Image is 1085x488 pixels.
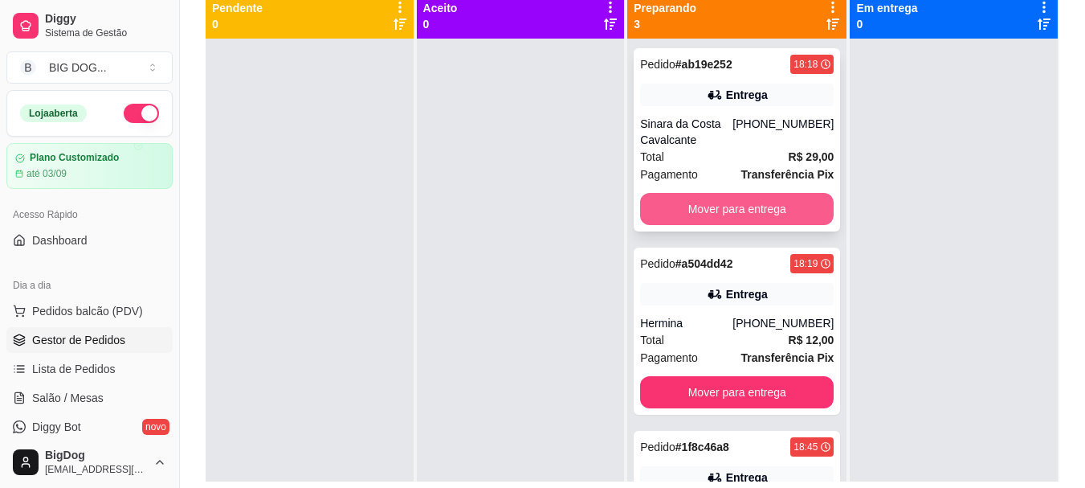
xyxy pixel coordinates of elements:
span: Pedido [640,257,675,270]
article: Plano Customizado [30,152,119,164]
a: Plano Customizadoaté 03/09 [6,143,173,189]
span: Salão / Mesas [32,390,104,406]
div: Loja aberta [20,105,87,122]
button: Mover para entrega [640,376,834,408]
div: 18:45 [793,441,818,453]
div: [PHONE_NUMBER] [732,116,834,148]
strong: R$ 29,00 [789,150,834,163]
span: Pedidos balcão (PDV) [32,303,143,319]
div: Entrega [726,470,768,486]
div: BIG DOG ... [49,59,107,76]
a: Dashboard [6,228,173,253]
strong: # ab19e252 [675,58,732,71]
span: Lista de Pedidos [32,361,116,377]
div: Sinara da Costa Cavalcante [640,116,732,148]
button: Select a team [6,51,173,84]
button: Alterar Status [124,104,159,123]
a: Gestor de Pedidos [6,327,173,353]
p: 0 [856,16,917,32]
button: BigDog[EMAIL_ADDRESS][DOMAIN_NAME] [6,443,173,482]
span: [EMAIL_ADDRESS][DOMAIN_NAME] [45,463,147,476]
div: Entrega [726,286,768,302]
strong: R$ 12,00 [789,334,834,347]
span: BigDog [45,449,147,463]
span: Dashboard [32,232,88,248]
a: DiggySistema de Gestão [6,6,173,45]
span: Pagamento [640,349,698,367]
button: Pedidos balcão (PDV) [6,298,173,324]
div: Dia a dia [6,273,173,298]
span: Sistema de Gestão [45,27,166,39]
span: Total [640,148,664,166]
a: Diggy Botnovo [6,414,173,440]
p: 0 [212,16,263,32]
span: Pedido [640,58,675,71]
div: 18:18 [793,58,818,71]
button: Mover para entrega [640,193,834,225]
a: Salão / Mesas [6,385,173,411]
span: Pagamento [640,166,698,183]
p: 3 [634,16,696,32]
span: Gestor de Pedidos [32,332,125,348]
p: 0 [423,16,458,32]
strong: Transferência Pix [740,168,834,181]
span: Total [640,331,664,349]
div: Hermina [640,315,732,331]
div: Acesso Rápido [6,202,173,228]
div: 18:19 [793,257,818,270]
span: Diggy Bot [32,419,81,435]
strong: Transferência Pix [740,351,834,364]
a: Lista de Pedidos [6,356,173,382]
span: B [20,59,36,76]
span: Pedido [640,441,675,453]
span: Diggy [45,12,166,27]
strong: # a504dd42 [675,257,733,270]
div: [PHONE_NUMBER] [732,315,834,331]
strong: # 1f8c46a8 [675,441,729,453]
article: até 03/09 [27,167,67,180]
div: Entrega [726,87,768,103]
